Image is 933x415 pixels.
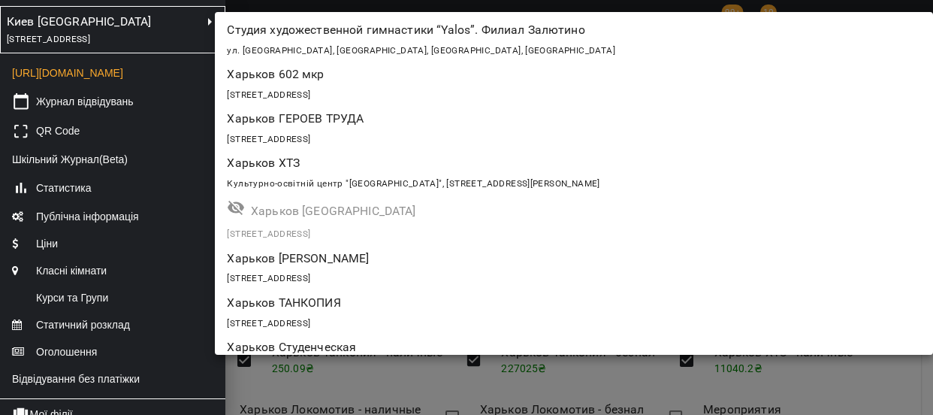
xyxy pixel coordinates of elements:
span: ул. [GEOGRAPHIC_DATA], [GEOGRAPHIC_DATA], [GEOGRAPHIC_DATA], [GEOGRAPHIC_DATA] [227,45,615,56]
p: Харьков ТАНКОПИЯ [227,294,804,312]
p: Студия художественной гимнастики “Yalos”. Филиал Залютино [227,21,804,39]
span: [STREET_ADDRESS] [227,134,310,144]
svg: Філія не опублікована [227,198,245,217]
p: Харьков ГЕРОЕВ ТРУДА [227,110,804,128]
span: [STREET_ADDRESS] [227,273,310,283]
span: [STREET_ADDRESS] [227,229,310,239]
span: [STREET_ADDRESS] [227,89,310,100]
span: [STREET_ADDRESS] [227,318,310,329]
p: Харьков [GEOGRAPHIC_DATA] [251,202,828,220]
p: Харьков [PERSON_NAME] [227,250,804,268]
p: Харьков 602 мкр [227,65,804,83]
p: Харьков ХТЗ [227,154,804,172]
span: Культурно-освітній центр "[GEOGRAPHIC_DATA]", [STREET_ADDRESS][PERSON_NAME] [227,178,599,189]
p: Харьков Студенческая [227,338,804,356]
